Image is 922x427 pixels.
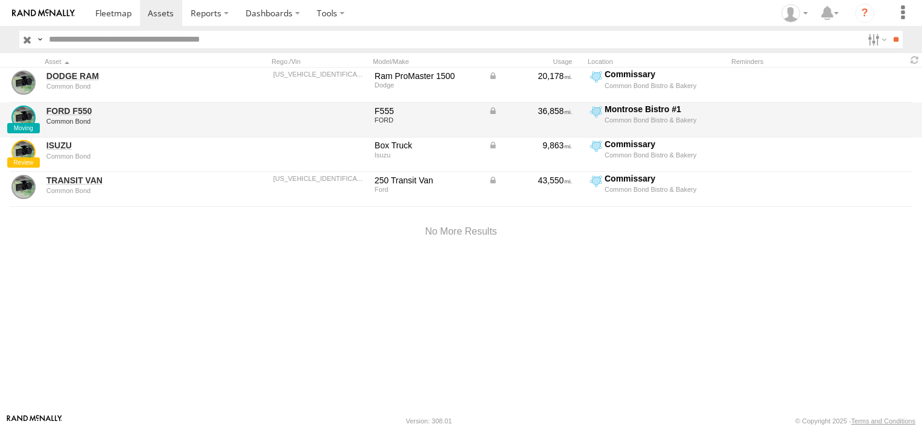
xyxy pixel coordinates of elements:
div: undefined [46,153,212,160]
div: Dodge [375,81,480,89]
div: 1FTBR1C80LKB35980 [273,175,366,182]
div: Reminders [731,57,824,66]
div: Data from Vehicle CANbus [488,106,573,116]
div: Version: 308.01 [406,417,452,425]
div: undefined [46,187,212,194]
div: Common Bond Bistro & Bakery [605,185,725,194]
div: Location [588,57,726,66]
div: FORD [375,116,480,124]
a: View Asset Details [11,106,36,130]
span: Refresh [908,54,922,66]
div: Common Bond Bistro & Bakery [605,151,725,159]
div: Isuzu [375,151,480,159]
a: DODGE RAM [46,71,212,81]
label: Search Filter Options [863,31,889,48]
div: Data from Vehicle CANbus [488,175,573,186]
a: TRANSIT VAN [46,175,212,186]
div: Data from Vehicle CANbus [488,140,573,151]
div: undefined [46,83,212,90]
div: Data from Vehicle CANbus [488,71,573,81]
div: Usage [486,57,583,66]
div: Common Bond Bistro & Bakery [605,116,725,124]
div: Lupe Hernandez [777,4,812,22]
div: undefined [46,118,212,125]
div: Commissary [605,139,725,150]
a: Terms and Conditions [851,417,915,425]
div: Model/Make [373,57,482,66]
div: 3C6TRVAG0KE504576 [273,71,366,78]
div: Montrose Bistro #1 [605,104,725,115]
a: Visit our Website [7,415,62,427]
div: © Copyright 2025 - [795,417,915,425]
a: FORD F550 [46,106,212,116]
a: ISUZU [46,140,212,151]
div: Box Truck [375,140,480,151]
a: View Asset Details [11,71,36,95]
label: Click to View Current Location [588,104,726,136]
img: rand-logo.svg [12,9,75,17]
label: Click to View Current Location [588,139,726,171]
div: Commissary [605,173,725,184]
div: Ford [375,186,480,193]
div: Click to Sort [45,57,214,66]
div: F555 [375,106,480,116]
a: View Asset Details [11,140,36,164]
a: View Asset Details [11,175,36,199]
div: Rego./Vin [272,57,368,66]
div: 250 Transit Van [375,175,480,186]
label: Search Query [35,31,45,48]
div: Commissary [605,69,725,80]
label: Click to View Current Location [588,173,726,206]
label: Click to View Current Location [588,69,726,101]
div: Common Bond Bistro & Bakery [605,81,725,90]
i: ? [855,4,874,23]
div: Ram ProMaster 1500 [375,71,480,81]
